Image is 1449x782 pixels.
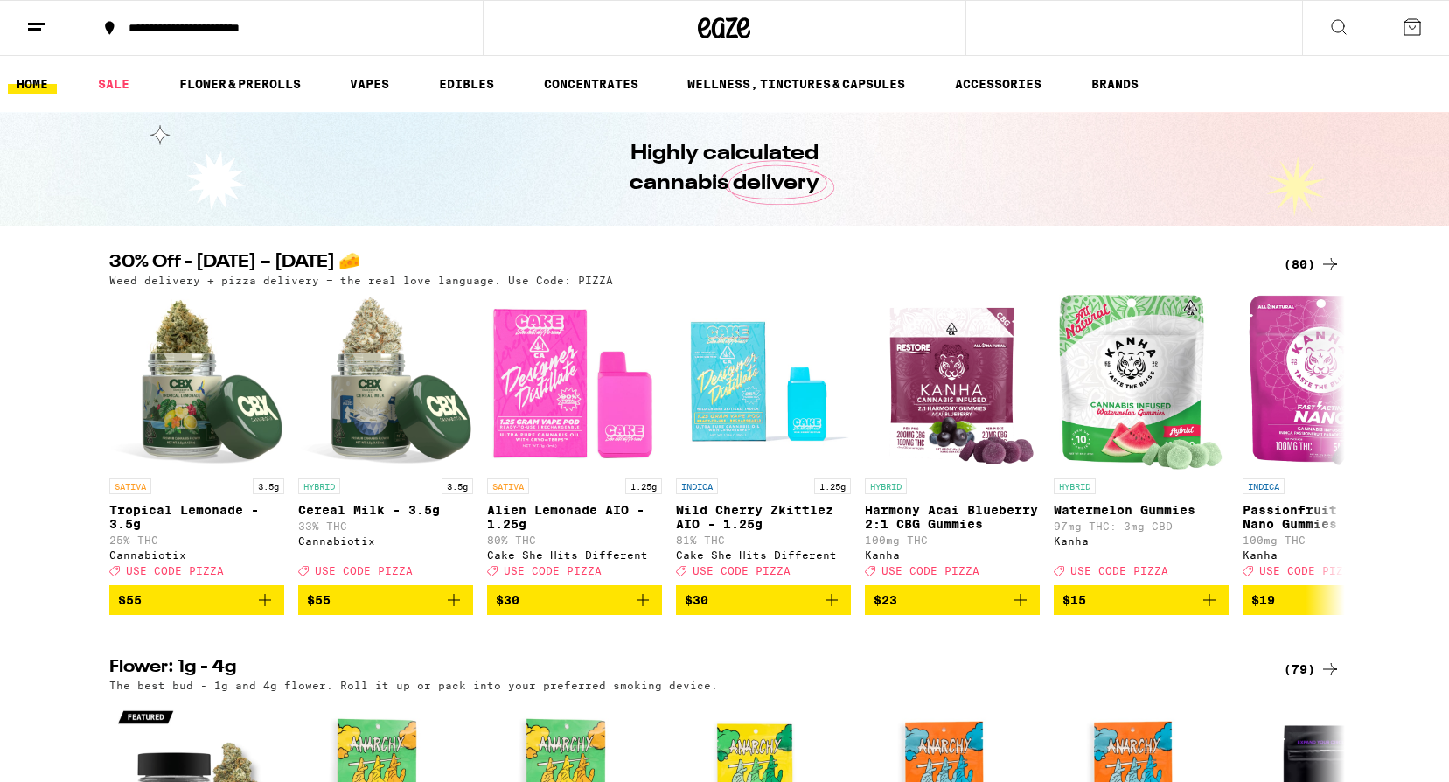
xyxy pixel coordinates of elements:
p: SATIVA [109,478,151,494]
img: Cannabiotix - Cereal Milk - 3.5g [298,295,473,470]
a: Open page for Tropical Lemonade - 3.5g from Cannabiotix [109,295,284,585]
a: ACCESSORIES [946,73,1050,94]
p: 3.5g [442,478,473,494]
a: EDIBLES [430,73,503,94]
p: 3.5g [253,478,284,494]
p: HYBRID [298,478,340,494]
div: Kanha [1243,549,1418,561]
h1: Highly calculated cannabis delivery [581,139,869,199]
img: Cake She Hits Different - Alien Lemonade AIO - 1.25g [487,295,662,470]
p: HYBRID [1054,478,1096,494]
p: 97mg THC: 3mg CBD [1054,520,1229,532]
div: Cake She Hits Different [676,549,851,561]
img: Kanha - Passionfruit Paradise Nano Gummies [1248,295,1411,470]
p: Wild Cherry Zkittlez AIO - 1.25g [676,503,851,531]
img: Kanha - Harmony Acai Blueberry 2:1 CBG Gummies [867,295,1037,470]
span: $55 [307,593,331,607]
h2: 30% Off - [DATE] – [DATE] 🧀 [109,254,1255,275]
span: $19 [1251,593,1275,607]
p: INDICA [1243,478,1285,494]
span: USE CODE PIZZA [315,565,413,576]
p: 100mg THC [1243,534,1418,546]
a: VAPES [341,73,398,94]
span: USE CODE PIZZA [693,565,791,576]
img: Cannabiotix - Tropical Lemonade - 3.5g [109,295,284,470]
a: SALE [89,73,138,94]
p: Watermelon Gummies [1054,503,1229,517]
a: Open page for Harmony Acai Blueberry 2:1 CBG Gummies from Kanha [865,295,1040,585]
p: INDICA [676,478,718,494]
span: USE CODE PIZZA [1259,565,1357,576]
button: BRANDS [1083,73,1147,94]
p: 81% THC [676,534,851,546]
button: Add to bag [298,585,473,615]
span: USE CODE PIZZA [504,565,602,576]
a: Open page for Watermelon Gummies from Kanha [1054,295,1229,585]
div: Cake She Hits Different [487,549,662,561]
button: Add to bag [109,585,284,615]
p: 33% THC [298,520,473,532]
p: 1.25g [625,478,662,494]
p: Harmony Acai Blueberry 2:1 CBG Gummies [865,503,1040,531]
p: Weed delivery + pizza delivery = the real love language. Use Code: PIZZA [109,275,613,286]
span: USE CODE PIZZA [1070,565,1168,576]
img: Kanha - Watermelon Gummies [1059,295,1222,470]
a: Open page for Wild Cherry Zkittlez AIO - 1.25g from Cake She Hits Different [676,295,851,585]
div: Cannabiotix [298,535,473,547]
span: $30 [496,593,519,607]
a: (79) [1284,659,1341,680]
p: Passionfruit Paradise Nano Gummies [1243,503,1418,531]
p: The best bud - 1g and 4g flower. Roll it up or pack into your preferred smoking device. [109,680,718,691]
a: WELLNESS, TINCTURES & CAPSULES [679,73,914,94]
p: SATIVA [487,478,529,494]
div: Kanha [865,549,1040,561]
h2: Flower: 1g - 4g [109,659,1255,680]
span: $30 [685,593,708,607]
span: USE CODE PIZZA [126,565,224,576]
span: $23 [874,593,897,607]
p: 1.25g [814,478,851,494]
span: $15 [1062,593,1086,607]
p: 25% THC [109,534,284,546]
p: 80% THC [487,534,662,546]
p: Alien Lemonade AIO - 1.25g [487,503,662,531]
button: Add to bag [487,585,662,615]
button: Add to bag [676,585,851,615]
span: $55 [118,593,142,607]
a: Open page for Cereal Milk - 3.5g from Cannabiotix [298,295,473,585]
button: Add to bag [865,585,1040,615]
div: Kanha [1054,535,1229,547]
button: Add to bag [1054,585,1229,615]
a: FLOWER & PREROLLS [171,73,310,94]
p: 100mg THC [865,534,1040,546]
span: USE CODE PIZZA [881,565,979,576]
a: Open page for Passionfruit Paradise Nano Gummies from Kanha [1243,295,1418,585]
a: (80) [1284,254,1341,275]
div: Cannabiotix [109,549,284,561]
a: CONCENTRATES [535,73,647,94]
p: HYBRID [865,478,907,494]
a: Open page for Alien Lemonade AIO - 1.25g from Cake She Hits Different [487,295,662,585]
img: Cake She Hits Different - Wild Cherry Zkittlez AIO - 1.25g [676,295,851,470]
a: HOME [8,73,57,94]
button: Add to bag [1243,585,1418,615]
p: Tropical Lemonade - 3.5g [109,503,284,531]
p: Cereal Milk - 3.5g [298,503,473,517]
